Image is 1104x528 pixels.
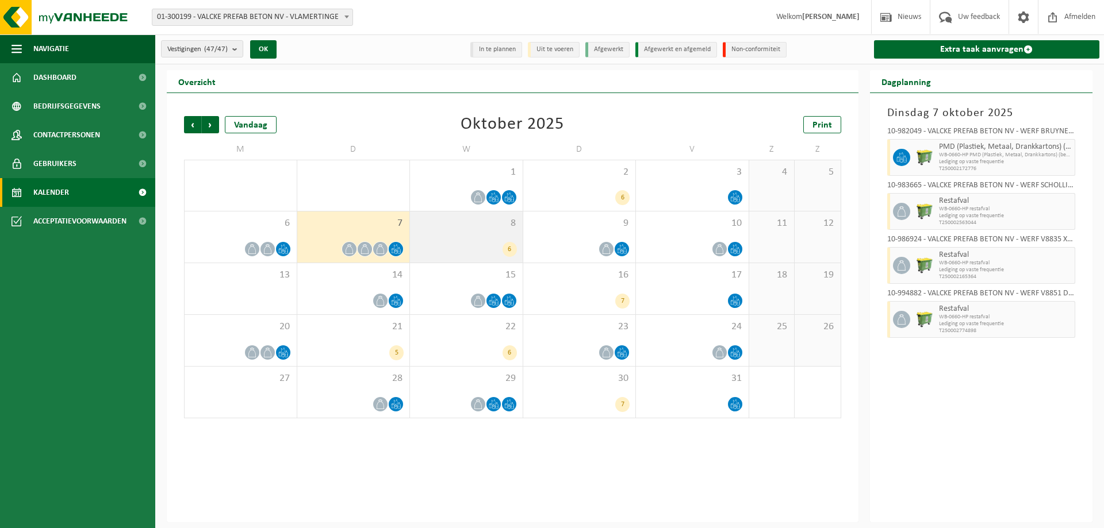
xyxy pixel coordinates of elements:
div: 10-994882 - VALCKE PREFAB BETON NV - WERF V8851 DEBAETS - MOEN [887,290,1076,301]
div: 10-982049 - VALCKE PREFAB BETON NV - WERF BRUYNEEL - EVERGEM [887,128,1076,139]
div: 7 [615,397,630,412]
span: 27 [190,372,291,385]
button: OK [250,40,277,59]
span: 4 [755,166,789,179]
td: M [184,139,297,160]
div: 10-983665 - VALCKE PREFAB BETON NV - WERF SCHOLLIER-STORME - JABBEKE [887,182,1076,193]
td: D [523,139,637,160]
span: Lediging op vaste frequentie [939,213,1072,219]
span: 20 [190,321,291,333]
li: In te plannen [470,42,522,57]
img: WB-0660-HPE-GN-50 [916,311,933,328]
span: WB-0660-HP restafval [939,206,1072,213]
span: WB-0660-HP restafval [939,314,1072,321]
td: Z [749,139,795,160]
span: PMD (Plastiek, Metaal, Drankkartons) (bedrijven) [939,142,1072,152]
span: Dashboard [33,63,76,92]
span: T250002774898 [939,327,1072,334]
span: Navigatie [33,34,69,63]
td: V [636,139,749,160]
button: Vestigingen(47/47) [161,40,243,57]
span: 23 [529,321,630,333]
span: 13 [190,269,291,282]
span: 9 [529,217,630,230]
span: T250002165364 [939,273,1072,280]
span: 22 [416,321,517,333]
strong: [PERSON_NAME] [802,13,860,21]
span: 14 [303,269,404,282]
span: 6 [190,217,291,230]
span: 21 [303,321,404,333]
li: Afgewerkt en afgemeld [635,42,717,57]
div: Oktober 2025 [461,116,564,133]
span: 18 [755,269,789,282]
span: 01-300199 - VALCKE PREFAB BETON NV - VLAMERTINGE [152,9,352,25]
a: Extra taak aanvragen [874,40,1100,59]
span: Kalender [33,178,69,207]
span: Lediging op vaste frequentie [939,321,1072,327]
td: D [297,139,411,160]
span: 5 [800,166,834,179]
span: WB-0660-HP restafval [939,260,1072,267]
span: Lediging op vaste frequentie [939,267,1072,273]
span: Acceptatievoorwaarden [33,207,126,236]
td: Z [795,139,841,160]
span: 01-300199 - VALCKE PREFAB BETON NV - VLAMERTINGE [152,9,353,26]
span: Restafval [939,305,1072,314]
div: 5 [389,345,404,360]
span: Restafval [939,196,1072,206]
span: T250002172776 [939,165,1072,172]
span: 17 [642,269,743,282]
a: Print [803,116,841,133]
span: 25 [755,321,789,333]
span: 29 [416,372,517,385]
h3: Dinsdag 7 oktober 2025 [887,105,1076,122]
span: 2 [529,166,630,179]
span: 12 [800,217,834,230]
span: 19 [800,269,834,282]
span: 10 [642,217,743,230]
count: (47/47) [204,45,228,53]
span: Volgende [202,116,219,133]
td: W [410,139,523,160]
span: 1 [416,166,517,179]
span: Lediging op vaste frequentie [939,159,1072,165]
span: Gebruikers [33,149,76,178]
span: Vorige [184,116,201,133]
span: 28 [303,372,404,385]
span: 16 [529,269,630,282]
span: 3 [642,166,743,179]
h2: Overzicht [167,70,227,93]
img: WB-0660-HPE-GN-50 [916,149,933,166]
li: Non-conformiteit [723,42,787,57]
span: Vestigingen [167,41,228,58]
span: 31 [642,372,743,385]
span: 7 [303,217,404,230]
span: 11 [755,217,789,230]
li: Uit te voeren [528,42,580,57]
div: 10-986924 - VALCKE PREFAB BETON NV - WERF V8835 XOTO - JABBEKE [887,236,1076,247]
img: WB-0660-HPE-GN-50 [916,257,933,274]
div: Vandaag [225,116,277,133]
span: 24 [642,321,743,333]
span: Print [812,121,832,130]
img: WB-0660-HPE-GN-50 [916,203,933,220]
span: Restafval [939,250,1072,260]
span: WB-0660-HP PMD (Plastiek, Metaal, Drankkartons) (bedrijven) [939,152,1072,159]
span: 30 [529,372,630,385]
span: Contactpersonen [33,121,100,149]
span: 15 [416,269,517,282]
span: 8 [416,217,517,230]
li: Afgewerkt [585,42,630,57]
div: 6 [503,345,517,360]
span: Bedrijfsgegevens [33,92,101,121]
div: 6 [503,242,517,257]
div: 7 [615,294,630,309]
span: T250002563044 [939,219,1072,226]
h2: Dagplanning [870,70,942,93]
div: 6 [615,190,630,205]
span: 26 [800,321,834,333]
